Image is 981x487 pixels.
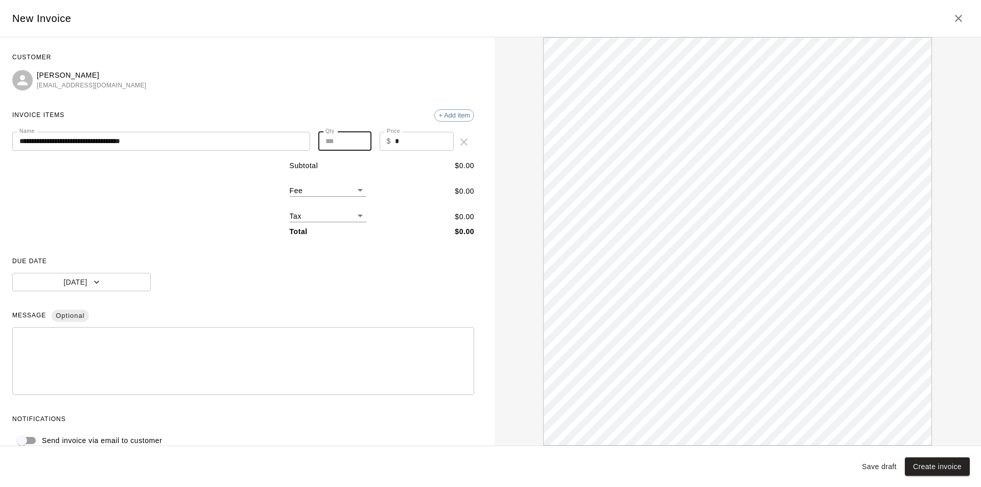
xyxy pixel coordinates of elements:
[435,111,474,119] span: + Add item
[455,160,474,171] p: $ 0.00
[387,127,400,135] label: Price
[290,160,318,171] p: Subtotal
[387,136,391,147] p: $
[325,127,335,135] label: Qty
[434,109,474,122] div: + Add item
[19,127,35,135] label: Name
[455,186,474,197] p: $ 0.00
[12,411,474,428] span: NOTIFICATIONS
[42,435,162,446] p: Send invoice via email to customer
[455,212,474,222] p: $ 0.00
[37,70,147,81] p: [PERSON_NAME]
[12,308,474,324] span: MESSAGE
[12,253,474,270] span: DUE DATE
[455,227,474,236] b: $ 0.00
[12,273,151,292] button: [DATE]
[290,227,308,236] b: Total
[12,50,474,66] span: CUSTOMER
[52,307,88,325] span: Optional
[12,107,64,124] span: INVOICE ITEMS
[858,457,901,476] button: Save draft
[37,81,147,91] span: [EMAIL_ADDRESS][DOMAIN_NAME]
[12,12,72,26] h5: New Invoice
[948,8,969,29] button: Close
[905,457,970,476] button: Create invoice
